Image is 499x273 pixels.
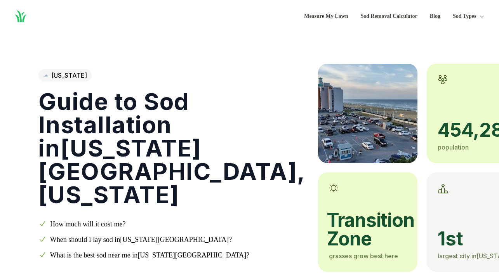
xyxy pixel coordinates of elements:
a: What is the best sod near me in[US_STATE][GEOGRAPHIC_DATA]? [50,251,250,259]
a: Blog [430,12,440,21]
span: population [438,143,469,151]
img: Virginia state outline [43,74,48,77]
h1: Guide to Sod Installation in [US_STATE][GEOGRAPHIC_DATA] , [US_STATE] [38,90,306,206]
a: [US_STATE] [38,69,92,82]
img: A picture of Virginia Beach [318,64,417,163]
span: transition zone [327,211,407,248]
a: When should I lay sod in[US_STATE][GEOGRAPHIC_DATA]? [50,236,232,243]
button: Sod Types [453,12,486,21]
a: Measure My Lawn [304,12,348,21]
a: How much will it cost me? [50,220,125,228]
a: Sod Removal Calculator [360,12,417,21]
span: grasses grow best here [329,252,398,260]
